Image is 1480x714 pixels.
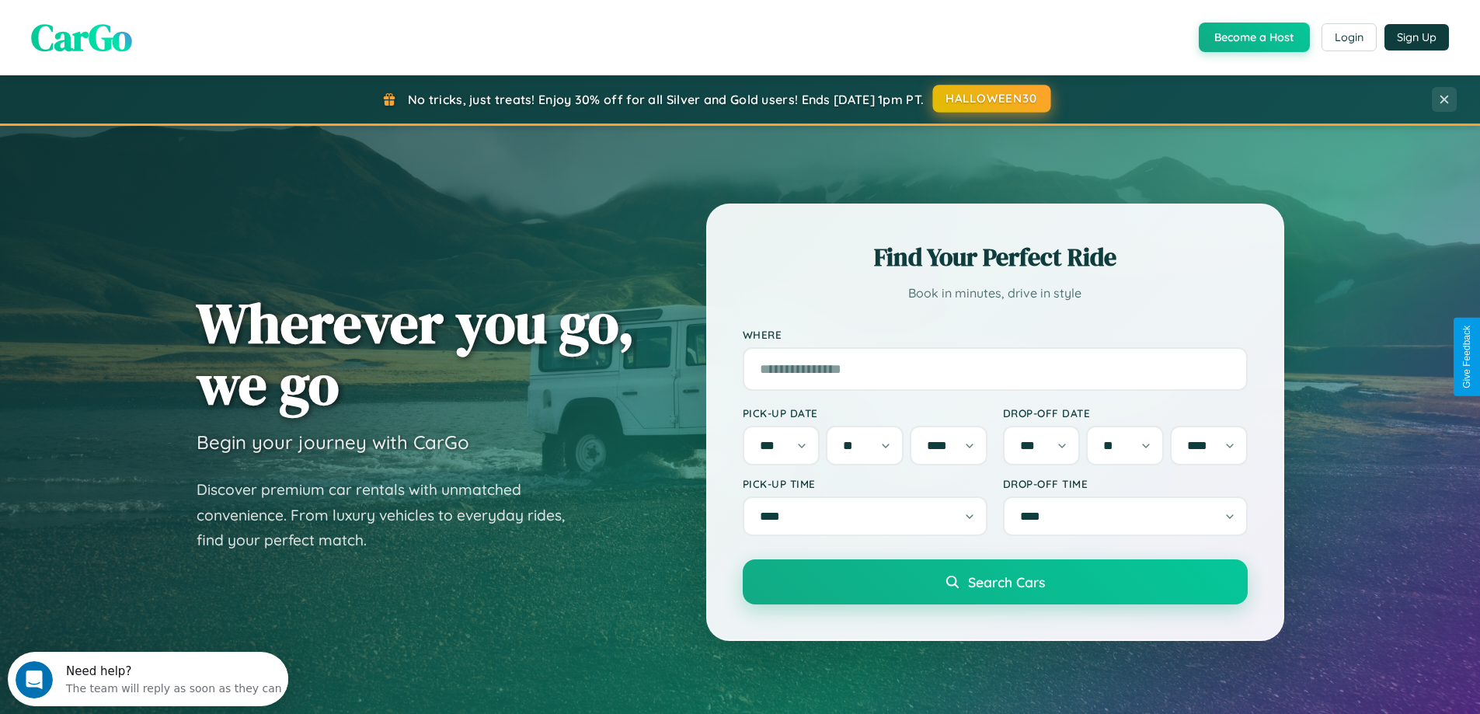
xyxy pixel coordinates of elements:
[31,12,132,63] span: CarGo
[743,328,1248,341] label: Where
[1322,23,1377,51] button: Login
[1199,23,1310,52] button: Become a Host
[8,652,288,706] iframe: Intercom live chat discovery launcher
[933,85,1051,113] button: HALLOWEEN30
[1461,326,1472,388] div: Give Feedback
[58,13,274,26] div: Need help?
[197,477,585,553] p: Discover premium car rentals with unmatched convenience. From luxury vehicles to everyday rides, ...
[197,292,635,415] h1: Wherever you go, we go
[743,282,1248,305] p: Book in minutes, drive in style
[58,26,274,42] div: The team will reply as soon as they can
[1003,406,1248,420] label: Drop-off Date
[968,573,1045,590] span: Search Cars
[1003,477,1248,490] label: Drop-off Time
[408,92,924,107] span: No tricks, just treats! Enjoy 30% off for all Silver and Gold users! Ends [DATE] 1pm PT.
[743,559,1248,604] button: Search Cars
[743,406,987,420] label: Pick-up Date
[16,661,53,698] iframe: Intercom live chat
[197,430,469,454] h3: Begin your journey with CarGo
[1384,24,1449,51] button: Sign Up
[6,6,289,49] div: Open Intercom Messenger
[743,240,1248,274] h2: Find Your Perfect Ride
[743,477,987,490] label: Pick-up Time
